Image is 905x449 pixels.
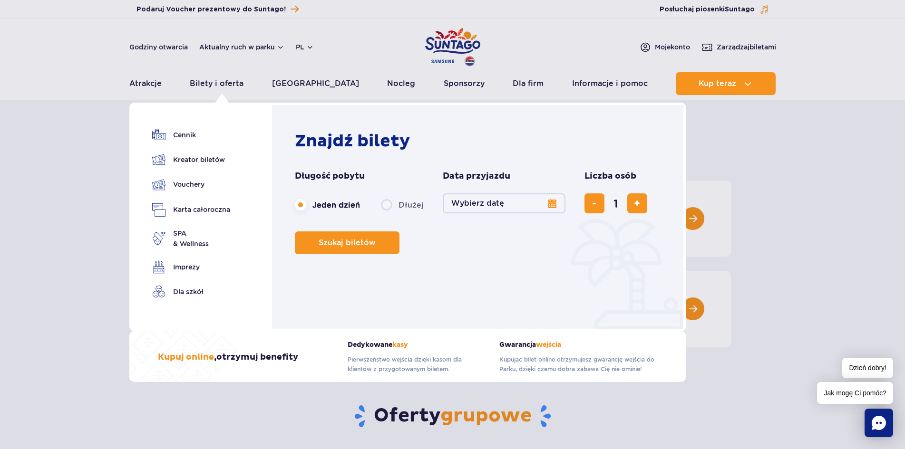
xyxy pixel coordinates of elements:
[842,358,893,378] span: Dzień dobry!
[627,193,647,213] button: dodaj bilet
[158,352,298,363] h3: , otrzymuj benefity
[513,72,544,95] a: Dla firm
[152,203,230,217] a: Karta całoroczna
[499,355,657,374] p: Kupując bilet online otrzymujesz gwarancję wejścia do Parku, dzięki czemu dobra zabawa Cię nie om...
[129,42,188,52] a: Godziny otwarcia
[701,41,776,53] a: Zarządzajbiletami
[295,195,360,215] label: Jeden dzień
[190,72,243,95] a: Bilety i oferta
[348,341,485,349] strong: Dedykowane
[584,193,604,213] button: usuń bilet
[152,153,230,166] a: Kreator biletów
[640,41,690,53] a: Mojekonto
[152,260,230,274] a: Imprezy
[348,355,485,374] p: Pierwszeństwo wejścia dzięki kasom dla klientów z przygotowanym biletem.
[676,72,776,95] button: Kup teraz
[296,42,314,52] button: pl
[152,285,230,298] a: Dla szkół
[173,228,209,249] span: SPA & Wellness
[152,228,230,249] a: SPA& Wellness
[444,72,485,95] a: Sponsorzy
[717,42,776,52] span: Zarządzaj biletami
[152,178,230,191] a: Vouchery
[817,382,893,404] span: Jak mogę Ci pomóc?
[392,341,408,349] span: kasy
[865,409,893,437] div: Chat
[443,171,510,182] span: Data przyjazdu
[536,341,561,349] span: wejścia
[499,341,657,349] strong: Gwarancja
[295,231,399,254] button: Szukaj biletów
[295,171,665,254] form: Planowanie wizyty w Park of Poland
[572,72,648,95] a: Informacje i pomoc
[387,72,415,95] a: Nocleg
[381,195,424,215] label: Dłużej
[129,72,162,95] a: Atrakcje
[699,79,736,88] span: Kup teraz
[584,171,636,182] span: Liczba osób
[319,239,376,247] span: Szukaj biletów
[152,128,230,142] a: Cennik
[199,43,284,51] button: Aktualny ruch w parku
[272,72,359,95] a: [GEOGRAPHIC_DATA]
[295,171,365,182] span: Długość pobytu
[295,131,665,152] h2: Znajdź bilety
[604,192,627,215] input: liczba biletów
[443,193,565,213] button: Wybierz datę
[655,42,690,52] span: Moje konto
[158,352,214,363] span: Kupuj online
